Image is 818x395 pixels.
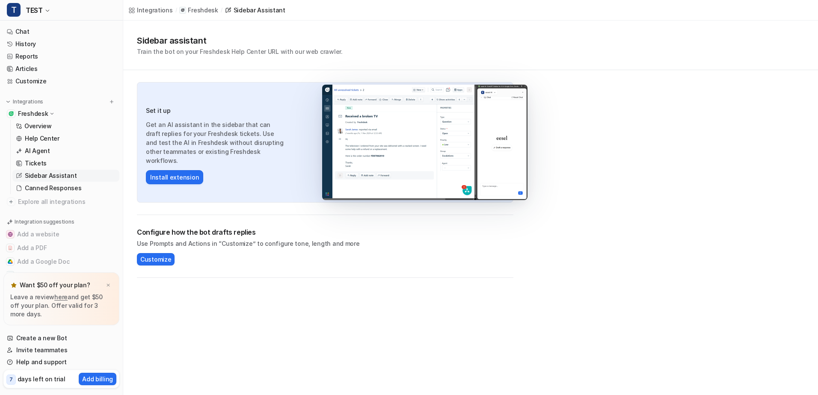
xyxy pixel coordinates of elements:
p: Sidebar Assistant [25,171,77,180]
img: freshdesk_ai_agent.png [322,85,528,200]
div: Integrations [137,6,173,15]
button: Add a websiteAdd a website [3,227,119,241]
button: Install extension [146,170,203,184]
button: Add billing [79,373,116,385]
a: Integrations [128,6,173,15]
button: Integrations [3,97,46,106]
p: 7 [9,376,13,383]
a: Explore all integrations [3,196,119,208]
button: Add to ZendeskAdd to Zendesk [3,268,119,282]
a: Articles [3,63,119,75]
p: Get an AI assistant in the sidebar that can draft replies for your Freshdesk tickets. Use and tes... [146,120,286,165]
h1: Sidebar assistant [137,34,343,47]
a: Freshdesk [179,6,218,15]
a: AI Agent [12,145,119,157]
img: x [106,283,111,288]
img: Add a website [8,232,13,237]
p: days left on trial [18,374,65,383]
a: Sidebar Assistant [12,170,119,182]
span: Explore all integrations [18,195,116,209]
div: Sidebar Assistant [234,6,285,15]
a: Sidebar Assistant [225,6,285,15]
p: Use Prompts and Actions in “Customize” to configure tone, length and more [137,239,513,248]
img: star [10,282,17,289]
img: Add a Google Doc [8,259,13,264]
h3: Set it up [146,106,286,115]
a: Help and support [3,356,119,368]
a: Overview [12,120,119,132]
span: / [175,6,177,14]
a: Chat [3,26,119,38]
h2: Configure how the bot drafts replies [137,227,513,237]
a: Create a new Bot [3,332,119,344]
a: Tickets [12,157,119,169]
a: Canned Responses [12,182,119,194]
a: Customize [3,75,119,87]
button: Customize [137,253,175,265]
p: Overview [24,122,52,130]
a: Help Center [12,133,119,144]
p: Tickets [25,159,47,168]
img: explore all integrations [7,197,15,206]
p: Help Center [25,134,59,143]
p: Leave a review and get $50 off your plan. Offer valid for 3 more days. [10,293,113,318]
p: Integrations [13,98,43,105]
img: Freshdesk [9,111,14,116]
a: here [54,293,68,301]
p: Add billing [82,374,113,383]
a: History [3,38,119,50]
img: expand menu [5,99,11,105]
p: AI Agent [25,147,50,155]
a: Invite teammates [3,344,119,356]
img: menu_add.svg [109,99,115,105]
p: Integration suggestions [15,218,74,226]
p: Canned Responses [25,184,82,192]
p: Freshdesk [188,6,218,15]
button: Add a Google DocAdd a Google Doc [3,255,119,268]
button: Add a PDFAdd a PDF [3,241,119,255]
span: TEST [26,4,42,16]
p: Train the bot on your Freshdesk Help Center URL with our web crawler. [137,47,343,56]
a: Reports [3,50,119,62]
span: T [7,3,21,17]
span: / [221,6,222,14]
span: Customize [140,255,171,264]
p: Freshdesk [18,109,48,118]
p: Want $50 off your plan? [20,281,90,289]
img: Add a PDF [8,245,13,251]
